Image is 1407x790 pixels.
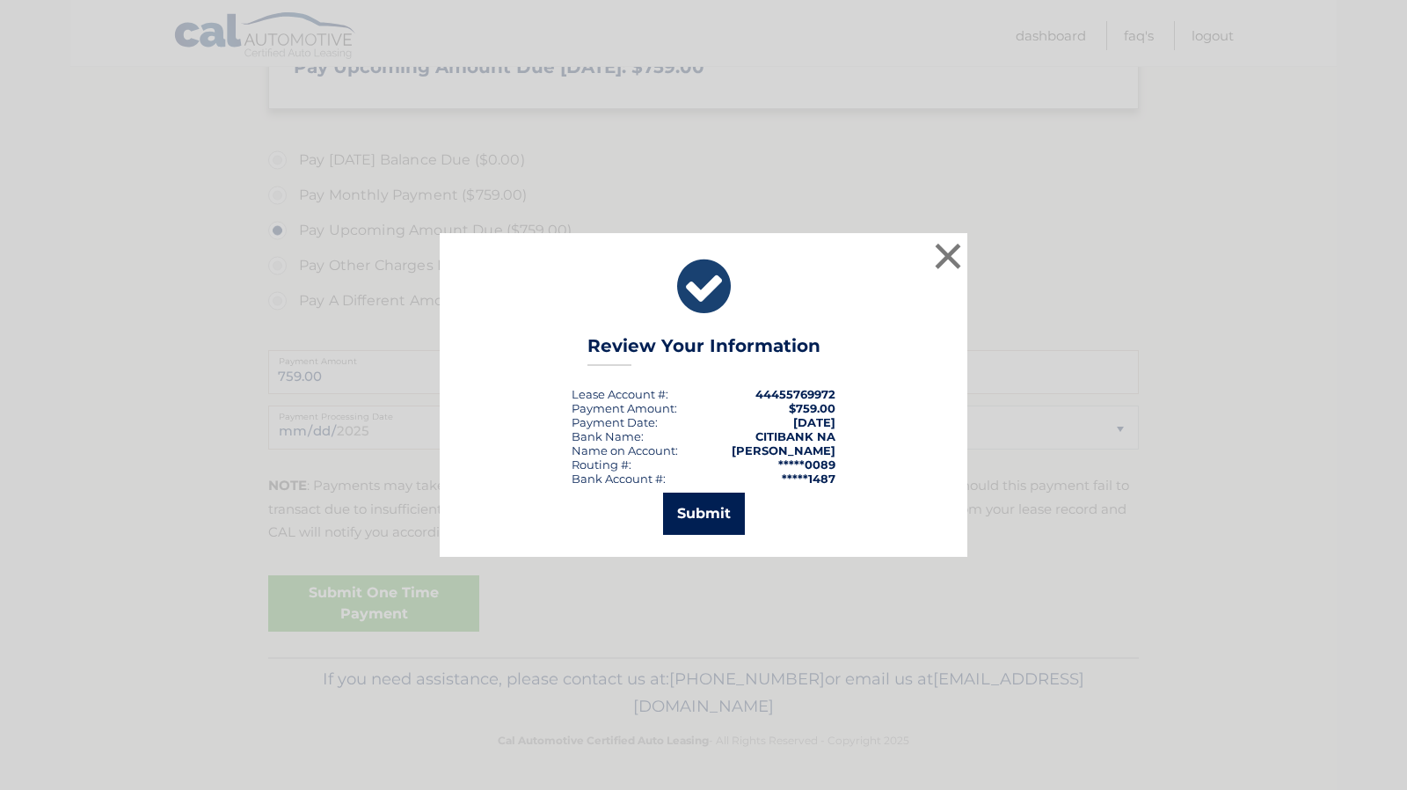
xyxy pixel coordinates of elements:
div: Bank Name: [572,429,644,443]
div: Routing #: [572,457,631,472]
span: $759.00 [789,401,835,415]
span: Payment Date [572,415,655,429]
span: [DATE] [793,415,835,429]
button: Submit [663,493,745,535]
h3: Review Your Information [587,335,820,366]
strong: CITIBANK NA [755,429,835,443]
div: Bank Account #: [572,472,666,486]
strong: [PERSON_NAME] [732,443,835,457]
div: Lease Account #: [572,387,668,401]
div: Name on Account: [572,443,678,457]
button: × [930,238,966,274]
strong: 44455769972 [755,387,835,401]
div: : [572,415,658,429]
div: Payment Amount: [572,401,677,415]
